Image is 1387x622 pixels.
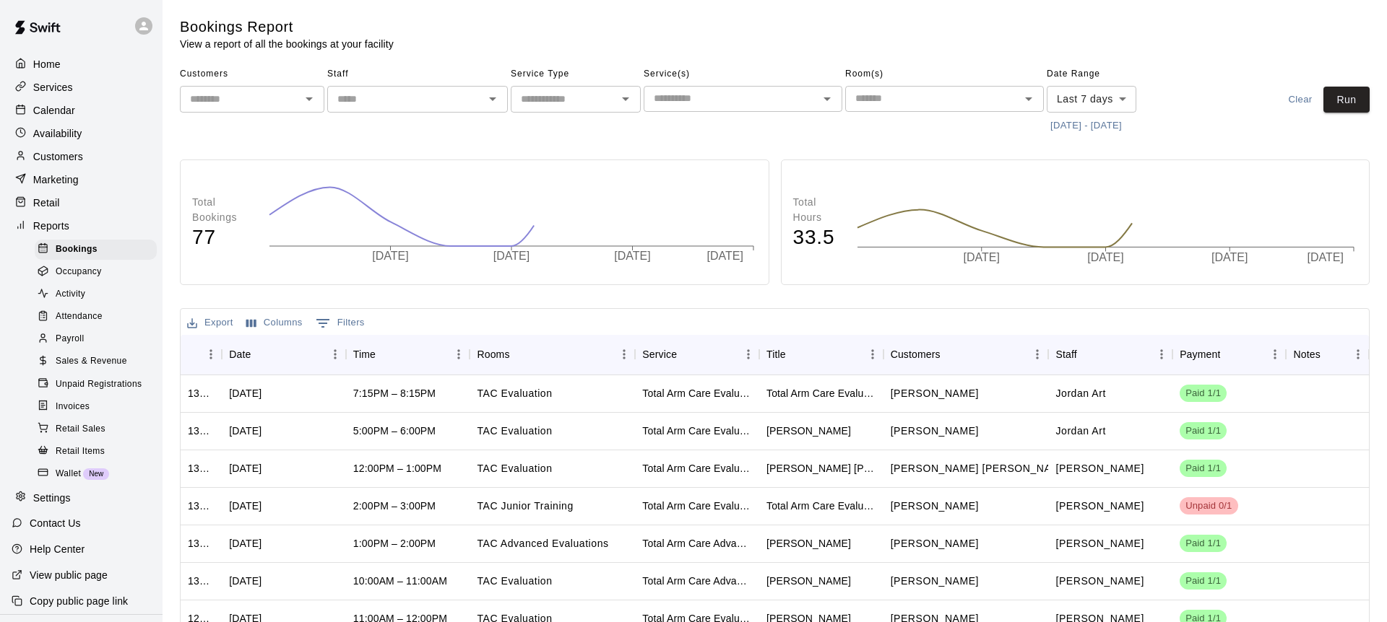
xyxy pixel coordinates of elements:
p: TAC Advanced Evaluations [477,536,608,551]
a: Reports [12,215,151,237]
p: Total Hours [793,195,843,225]
div: Bookings [35,240,157,260]
span: Paid 1/1 [1180,537,1227,551]
div: Notes [1286,334,1368,374]
div: Unpaid Registrations [35,374,157,395]
div: Total Arm Care Evaluation (Ages 13+) [642,386,752,400]
tspan: [DATE] [964,251,1000,263]
div: Invoices [35,397,157,417]
div: Date [222,334,346,374]
span: Bookings [56,242,98,257]
button: Menu [738,343,759,365]
button: Menu [1264,343,1286,365]
a: Sales & Revenue [35,351,163,373]
div: Title [759,334,883,374]
div: Attendance [35,307,157,327]
span: Room(s) [845,63,1044,86]
div: Anthony Huaranga [766,536,851,551]
div: Tue, Aug 19, 2025 [229,386,262,400]
div: Services [12,76,151,98]
p: Total Bookings [192,195,254,225]
p: Customers [33,149,83,164]
span: Occupancy [56,265,102,279]
button: Menu [862,343,883,365]
div: ID [181,334,222,374]
div: Wed, Aug 20, 2025 [229,574,262,588]
p: Marketing [33,172,79,187]
button: Sort [251,344,271,364]
span: Customers [180,63,324,86]
span: Service(s) [644,63,842,86]
div: Wed, Aug 20, 2025 [229,424,262,438]
p: Collin Kiernan [1055,574,1144,589]
div: Retail Sales [35,419,157,439]
p: TAC Evaluation [477,574,552,589]
span: Date Range [1047,63,1173,86]
div: Service [642,334,677,374]
a: Retail [12,192,151,214]
p: Copy public page link [30,594,128,608]
button: Sort [376,344,396,364]
span: Unpaid 0/1 [1180,499,1237,513]
div: Customers [883,334,1049,374]
a: Retail Sales [35,418,163,440]
tspan: [DATE] [614,250,650,262]
div: Last 7 days [1047,86,1136,113]
a: Payroll [35,328,163,351]
div: Title [766,334,786,374]
span: Paid 1/1 [1180,462,1227,476]
h4: 77 [192,225,254,250]
span: Service Type [511,63,641,86]
div: 2:00PM – 3:00PM [353,499,436,513]
button: Menu [324,343,346,365]
button: Run [1323,87,1370,113]
a: Customers [12,146,151,167]
div: Mon, Aug 18, 2025 [229,499,262,513]
a: Retail Items [35,440,163,463]
button: Open [1019,89,1039,109]
div: Service [635,334,759,374]
button: Sort [941,344,961,364]
span: Payroll [56,332,84,346]
tspan: [DATE] [1308,251,1344,263]
p: Home [33,57,61,71]
div: 7:15PM – 8:15PM [353,386,436,400]
div: Notes [1293,334,1320,374]
a: Home [12,53,151,75]
a: Settings [12,487,151,509]
a: Unpaid Registrations [35,373,163,395]
button: Menu [1347,343,1369,365]
div: Rooms [477,334,509,374]
a: Marketing [12,169,151,190]
div: Customers [891,334,941,374]
button: Open [483,89,503,109]
button: Sort [188,344,208,364]
span: Retail Items [56,444,105,459]
span: Retail Sales [56,422,105,437]
div: 12:00PM – 1:00PM [353,461,441,476]
a: Calendar [12,100,151,121]
div: Jackson Cerulli [766,461,876,476]
span: Paid 1/1 [1180,387,1227,400]
p: Reports [33,219,69,233]
p: Anthony Huaranga [891,536,979,551]
div: Date [229,334,251,374]
div: Total Arm Care Evaluation (Ages 13+) [766,499,876,513]
button: Select columns [243,312,306,334]
p: Thomas O’Connor [891,424,979,439]
div: Total Arm Care Evaluation (Ages 13+) [642,424,752,438]
p: Availability [33,126,82,141]
button: Menu [613,343,635,365]
div: WalletNew [35,464,157,484]
button: Menu [1151,343,1172,365]
p: Gio Calamia [891,499,979,514]
div: Staff [1055,334,1076,374]
button: Open [299,89,319,109]
span: Staff [327,63,508,86]
div: 1309190 [188,574,215,588]
div: Mon, Aug 18, 2025 [229,536,262,551]
div: Total Arm Care Advanced Evaluation (Ages 13+) [642,536,752,551]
